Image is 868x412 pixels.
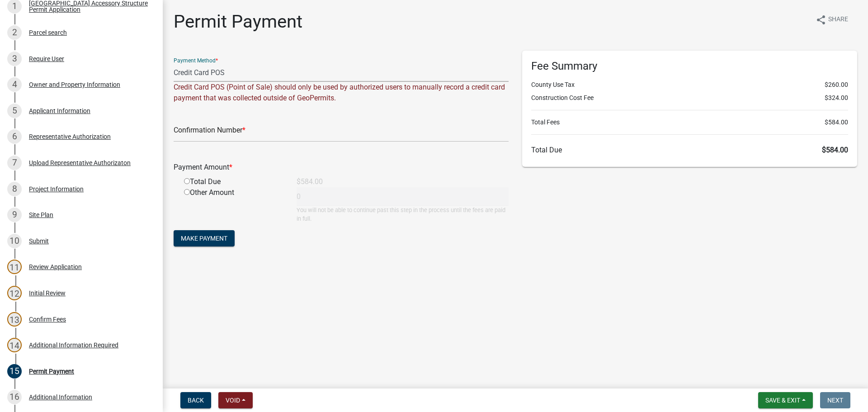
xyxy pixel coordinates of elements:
div: 4 [7,77,22,92]
div: 8 [7,182,22,196]
h6: Fee Summary [531,60,848,73]
div: Applicant Information [29,108,90,114]
span: Share [828,14,848,25]
div: 6 [7,129,22,144]
span: $260.00 [825,80,848,90]
div: Payment Amount [167,162,515,173]
div: 16 [7,390,22,404]
div: 11 [7,260,22,274]
div: Project Information [29,186,84,192]
button: Void [218,392,253,408]
span: Back [188,397,204,404]
div: 12 [7,286,22,300]
span: Next [827,397,843,404]
div: 14 [7,338,22,352]
div: 15 [7,364,22,379]
div: Submit [29,238,49,244]
div: Additional Information [29,394,92,400]
div: Total Due [177,176,290,187]
span: Make Payment [181,235,227,242]
div: Other Amount [177,187,290,223]
div: Representative Authorization [29,133,111,140]
button: Make Payment [174,230,235,246]
span: $584.00 [825,118,848,127]
div: 2 [7,25,22,40]
button: Next [820,392,850,408]
div: 7 [7,156,22,170]
div: Additional Information Required [29,342,118,348]
span: Save & Exit [765,397,800,404]
div: 3 [7,52,22,66]
button: shareShare [808,11,855,28]
div: Review Application [29,264,82,270]
div: Parcel search [29,29,67,36]
div: Require User [29,56,64,62]
li: Construction Cost Fee [531,93,848,103]
div: Owner and Property Information [29,81,120,88]
div: Credit Card POS (Point of Sale) should only be used by authorized users to manually record a cred... [174,82,509,104]
div: Initial Review [29,290,66,296]
li: Total Fees [531,118,848,127]
span: Void [226,397,240,404]
h6: Total Due [531,146,848,154]
button: Save & Exit [758,392,813,408]
div: 5 [7,104,22,118]
span: $324.00 [825,93,848,103]
div: Permit Payment [29,368,74,374]
div: 13 [7,312,22,327]
h1: Permit Payment [174,11,302,33]
button: Back [180,392,211,408]
div: Site Plan [29,212,53,218]
li: County Use Tax [531,80,848,90]
div: 9 [7,208,22,222]
span: $584.00 [822,146,848,154]
div: Upload Representative Authorizaton [29,160,131,166]
div: 10 [7,234,22,248]
div: Confirm Fees [29,316,66,322]
i: share [816,14,826,25]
